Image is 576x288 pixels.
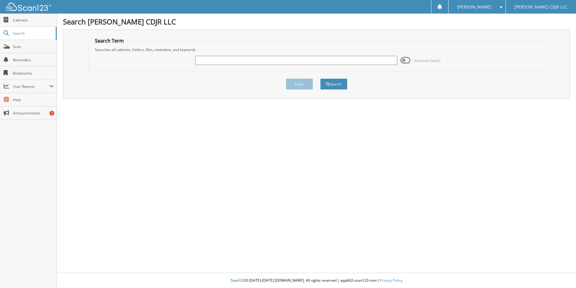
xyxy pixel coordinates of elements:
[13,31,53,36] span: Search
[92,47,541,52] div: Searches all cabinets, folders, files, metadata, and keywords
[13,18,54,23] span: Cabinets
[286,78,313,90] button: Clear
[13,57,54,62] span: Reminders
[380,278,402,283] a: Privacy Policy
[457,5,491,9] span: [PERSON_NAME]
[13,97,54,102] span: Help
[6,3,51,11] img: scan123-logo-white.svg
[515,5,567,9] span: [PERSON_NAME] CDJR LLC
[320,78,347,90] button: Search
[414,58,441,63] span: Advanced Search
[13,71,54,76] span: Bookmarks
[49,111,54,116] div: 7
[231,278,245,283] span: Scan123
[13,44,54,49] span: Scan
[92,37,127,44] legend: Search Term
[13,84,49,89] span: User Reports
[13,110,54,116] span: Announcements
[57,273,576,288] div: © [DATE]-[DATE] [DOMAIN_NAME]. All rights reserved | appb02-scan123-com |
[63,17,570,27] h1: Search [PERSON_NAME] CDJR LLC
